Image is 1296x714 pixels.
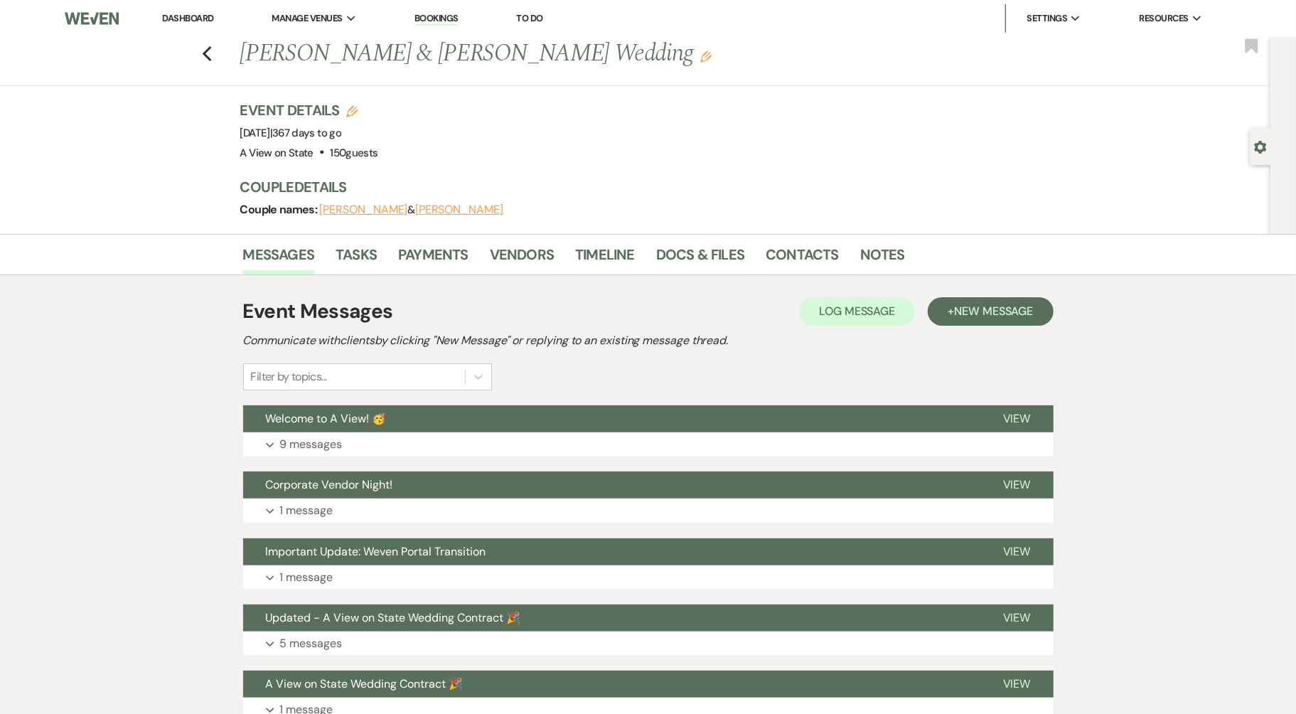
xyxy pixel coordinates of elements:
h1: Event Messages [243,297,393,326]
a: Docs & Files [656,243,744,275]
p: 5 messages [280,634,343,653]
button: View [980,471,1054,499]
a: Messages [243,243,315,275]
button: 9 messages [243,432,1054,457]
button: View [980,405,1054,432]
button: +New Message [928,297,1053,326]
button: 1 message [243,499,1054,523]
button: Log Message [799,297,915,326]
a: Payments [398,243,468,275]
div: Filter by topics... [251,368,327,385]
span: 150 guests [330,146,377,160]
button: Edit [700,50,712,63]
span: Manage Venues [272,11,342,26]
a: Notes [860,243,905,275]
a: Tasks [336,243,377,275]
span: View [1003,411,1031,426]
button: View [980,671,1054,698]
button: [PERSON_NAME] [415,204,503,215]
span: [DATE] [240,126,342,140]
span: Couple names: [240,202,320,217]
span: A View on State Wedding Contract 🎉 [266,676,464,691]
button: Important Update: Weven Portal Transition [243,538,980,565]
p: 1 message [280,501,333,520]
p: 9 messages [280,435,343,454]
a: Dashboard [162,12,213,24]
button: View [980,604,1054,632]
a: Vendors [490,243,554,275]
a: Bookings [414,12,459,26]
span: Settings [1027,11,1068,26]
button: Welcome to A View! 🥳 [243,405,980,432]
span: View [1003,477,1031,492]
button: Updated - A View on State Wedding Contract 🎉 [243,604,980,632]
span: 367 days to go [272,126,341,140]
span: & [320,203,503,217]
button: View [980,538,1054,565]
button: Open lead details [1254,139,1267,153]
button: [PERSON_NAME] [320,204,408,215]
span: View [1003,676,1031,691]
a: Timeline [575,243,635,275]
img: Weven Logo [65,4,119,33]
span: Resources [1139,11,1188,26]
span: Corporate Vendor Night! [266,477,393,492]
span: A View on State [240,146,314,160]
span: Log Message [819,304,895,319]
h3: Couple Details [240,177,1037,197]
button: A View on State Wedding Contract 🎉 [243,671,980,698]
h3: Event Details [240,100,378,120]
p: 1 message [280,568,333,587]
button: Corporate Vendor Night! [243,471,980,499]
button: 1 message [243,565,1054,590]
a: To Do [516,12,542,24]
span: View [1003,610,1031,625]
a: Contacts [766,243,839,275]
h2: Communicate with clients by clicking "New Message" or replying to an existing message thread. [243,332,1054,349]
span: Updated - A View on State Wedding Contract 🎉 [266,610,521,625]
span: Important Update: Weven Portal Transition [266,544,486,559]
span: View [1003,544,1031,559]
span: New Message [954,304,1033,319]
span: Welcome to A View! 🥳 [266,411,387,426]
button: 5 messages [243,632,1054,656]
span: | [270,126,341,140]
h1: [PERSON_NAME] & [PERSON_NAME] Wedding [240,37,877,71]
